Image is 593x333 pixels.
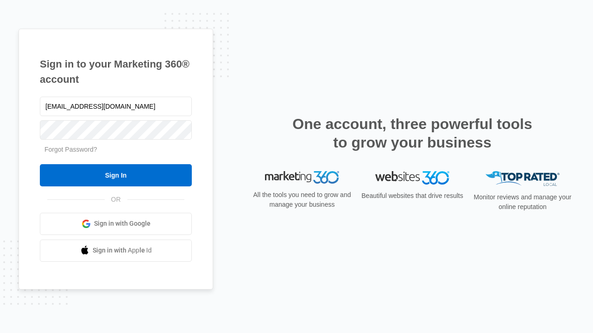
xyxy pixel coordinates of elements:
[265,171,339,184] img: Marketing 360
[40,97,192,116] input: Email
[40,213,192,235] a: Sign in with Google
[94,219,151,228] span: Sign in with Google
[375,171,449,185] img: Websites 360
[471,192,574,212] p: Monitor reviews and manage your online reputation
[44,146,97,153] a: Forgot Password?
[40,164,192,186] input: Sign In
[250,190,354,210] p: All the tools you need to grow and manage your business
[40,240,192,262] a: Sign in with Apple Id
[40,56,192,87] h1: Sign in to your Marketing 360® account
[105,195,127,204] span: OR
[93,246,152,255] span: Sign in with Apple Id
[360,191,464,201] p: Beautiful websites that drive results
[486,171,560,186] img: Top Rated Local
[290,115,535,152] h2: One account, three powerful tools to grow your business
